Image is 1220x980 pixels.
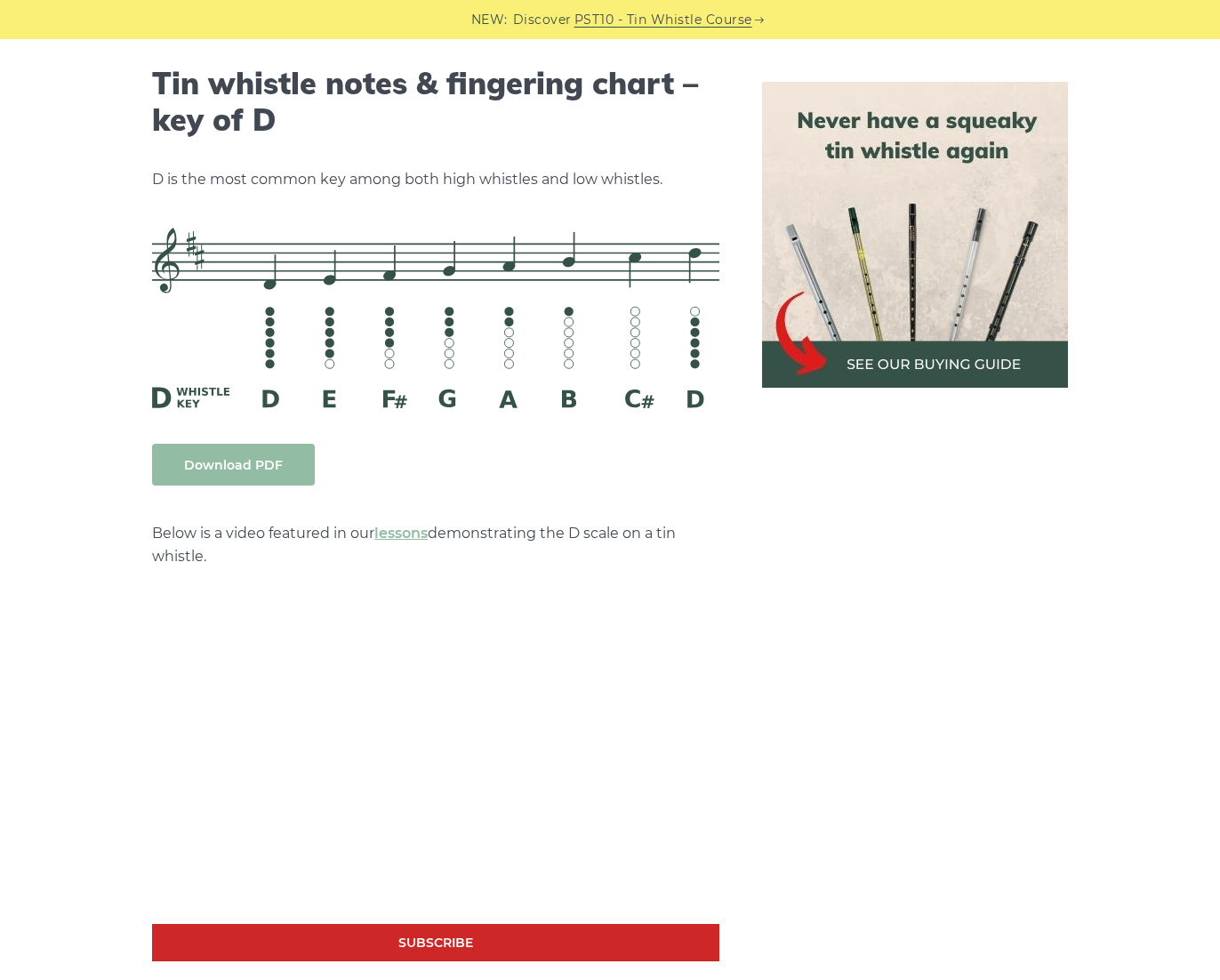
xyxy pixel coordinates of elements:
[152,605,719,924] iframe: Tin Whistle Tutorial for Beginners - Blowing Basics & D Scale Exercise
[762,82,1068,388] img: tin whistle buying guide
[152,522,719,568] p: Below is a video featured in our demonstrating the D scale on a tin whistle.
[152,168,719,191] p: D is the most common key among both high whistles and low whistles.
[471,10,508,30] span: NEW:
[152,228,719,407] img: D Whistle Fingering Chart And Notes
[152,444,315,486] a: Download PDF
[152,924,719,962] a: Subscribe
[374,525,428,542] a: lessons
[152,66,719,139] h2: Tin whistle notes & fingering chart – key of D
[513,10,572,30] span: Discover
[574,10,752,30] a: PST10 - Tin Whistle Course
